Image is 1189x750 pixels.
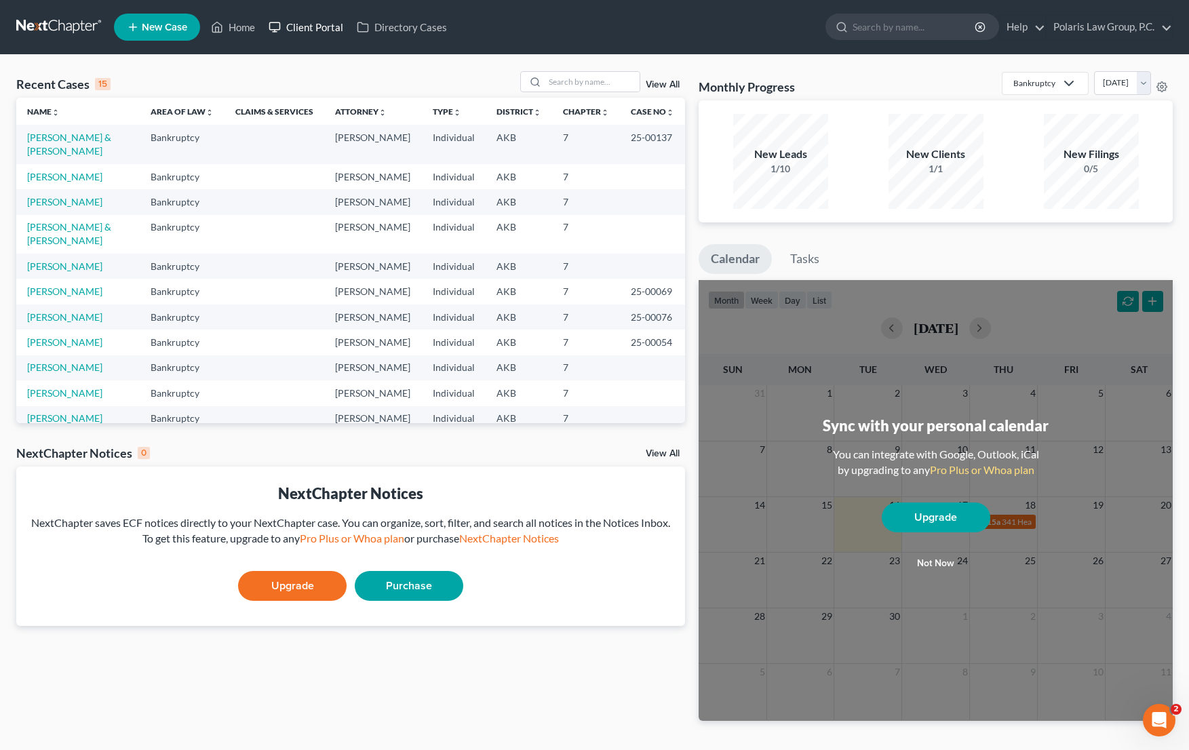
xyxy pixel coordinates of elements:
[324,125,422,163] td: [PERSON_NAME]
[1000,15,1045,39] a: Help
[646,449,680,458] a: View All
[324,189,422,214] td: [PERSON_NAME]
[151,106,214,117] a: Area of Lawunfold_more
[324,380,422,406] td: [PERSON_NAME]
[666,108,674,117] i: unfold_more
[140,279,225,304] td: Bankruptcy
[355,571,463,601] a: Purchase
[563,106,609,117] a: Chapterunfold_more
[1143,704,1175,736] iframe: Intercom live chat
[552,279,620,304] td: 7
[138,447,150,459] div: 0
[27,132,111,157] a: [PERSON_NAME] & [PERSON_NAME]
[733,162,828,176] div: 1/10
[459,532,559,545] a: NextChapter Notices
[27,285,102,297] a: [PERSON_NAME]
[552,355,620,380] td: 7
[324,406,422,431] td: [PERSON_NAME]
[324,164,422,189] td: [PERSON_NAME]
[27,336,102,348] a: [PERSON_NAME]
[422,304,486,330] td: Individual
[823,415,1049,436] div: Sync with your personal calendar
[350,15,454,39] a: Directory Cases
[552,304,620,330] td: 7
[1013,77,1055,89] div: Bankruptcy
[853,14,977,39] input: Search by name...
[552,406,620,431] td: 7
[27,260,102,272] a: [PERSON_NAME]
[95,78,111,90] div: 15
[646,80,680,90] a: View All
[699,79,795,95] h3: Monthly Progress
[52,108,60,117] i: unfold_more
[552,254,620,279] td: 7
[324,304,422,330] td: [PERSON_NAME]
[140,304,225,330] td: Bankruptcy
[27,106,60,117] a: Nameunfold_more
[422,380,486,406] td: Individual
[631,106,674,117] a: Case Nounfold_more
[552,164,620,189] td: 7
[1044,162,1139,176] div: 0/5
[453,108,461,117] i: unfold_more
[889,162,983,176] div: 1/1
[206,108,214,117] i: unfold_more
[422,330,486,355] td: Individual
[27,361,102,373] a: [PERSON_NAME]
[882,550,990,577] button: Not now
[433,106,461,117] a: Typeunfold_more
[552,215,620,254] td: 7
[27,483,674,504] div: NextChapter Notices
[620,304,685,330] td: 25-00076
[262,15,350,39] a: Client Portal
[422,406,486,431] td: Individual
[545,72,640,92] input: Search by name...
[16,445,150,461] div: NextChapter Notices
[300,532,404,545] a: Pro Plus or Whoa plan
[204,15,262,39] a: Home
[486,406,552,431] td: AKB
[486,355,552,380] td: AKB
[324,355,422,380] td: [PERSON_NAME]
[552,330,620,355] td: 7
[140,164,225,189] td: Bankruptcy
[140,189,225,214] td: Bankruptcy
[422,355,486,380] td: Individual
[422,189,486,214] td: Individual
[378,108,387,117] i: unfold_more
[889,146,983,162] div: New Clients
[552,380,620,406] td: 7
[140,330,225,355] td: Bankruptcy
[324,254,422,279] td: [PERSON_NAME]
[486,279,552,304] td: AKB
[140,215,225,254] td: Bankruptcy
[142,22,187,33] span: New Case
[16,76,111,92] div: Recent Cases
[225,98,324,125] th: Claims & Services
[422,164,486,189] td: Individual
[601,108,609,117] i: unfold_more
[140,125,225,163] td: Bankruptcy
[778,244,832,274] a: Tasks
[486,380,552,406] td: AKB
[552,125,620,163] td: 7
[620,330,685,355] td: 25-00054
[620,279,685,304] td: 25-00069
[930,463,1034,476] a: Pro Plus or Whoa plan
[1171,704,1182,715] span: 2
[486,215,552,254] td: AKB
[140,254,225,279] td: Bankruptcy
[533,108,541,117] i: unfold_more
[335,106,387,117] a: Attorneyunfold_more
[1047,15,1172,39] a: Polaris Law Group, P.C.
[27,515,674,547] div: NextChapter saves ECF notices directly to your NextChapter case. You can organize, sort, filter, ...
[486,164,552,189] td: AKB
[882,502,990,532] a: Upgrade
[27,196,102,208] a: [PERSON_NAME]
[486,254,552,279] td: AKB
[140,355,225,380] td: Bankruptcy
[27,171,102,182] a: [PERSON_NAME]
[552,189,620,214] td: 7
[486,330,552,355] td: AKB
[422,215,486,254] td: Individual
